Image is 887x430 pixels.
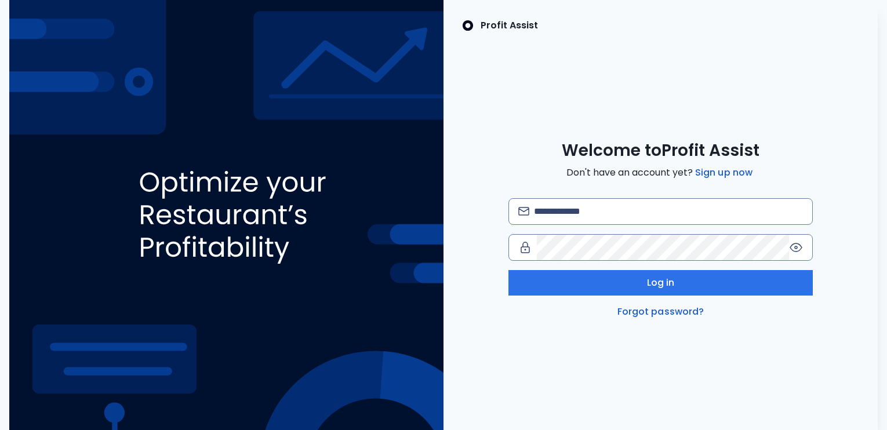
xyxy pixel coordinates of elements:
span: Welcome to Profit Assist [562,140,759,161]
a: Forgot password? [615,305,707,319]
span: Log in [647,276,675,290]
img: SpotOn Logo [462,19,474,32]
span: Don't have an account yet? [566,166,755,180]
button: Log in [508,270,812,296]
a: Sign up now [693,166,755,180]
img: email [518,207,529,216]
p: Profit Assist [481,19,538,32]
